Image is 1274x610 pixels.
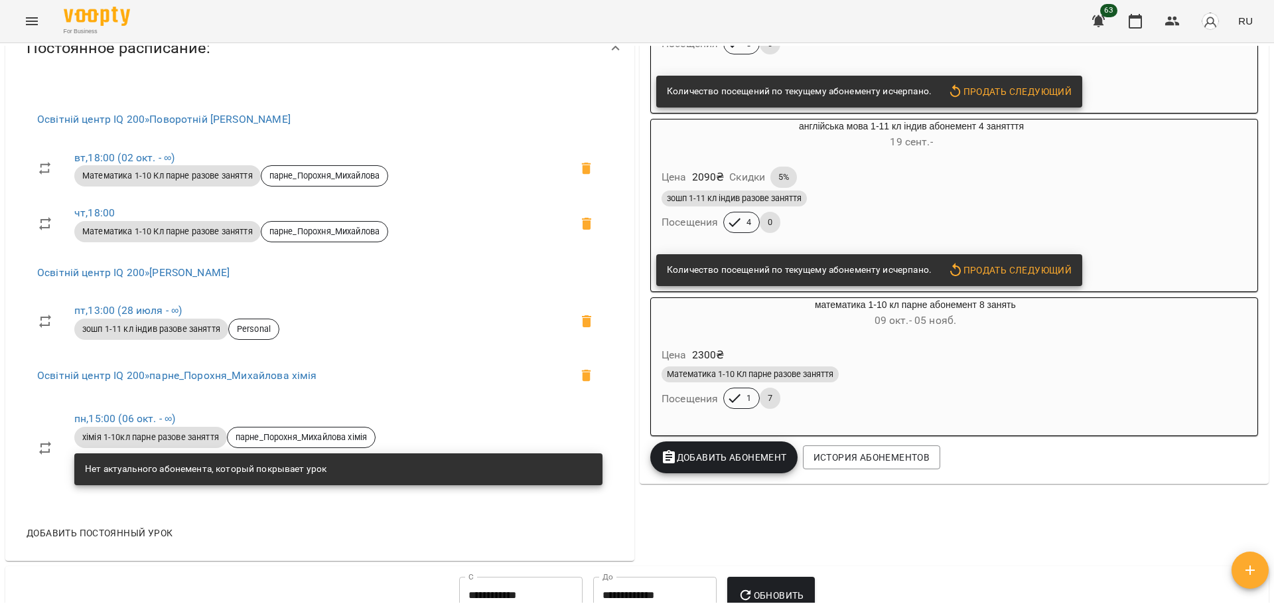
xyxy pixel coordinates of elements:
h6: Скидки [729,168,765,187]
span: RU [1238,14,1253,28]
button: Добавить постоянный урок [21,521,178,545]
button: англійська мова 1-11 кл індив абонемент 4 занятття19 сент.- Цена2090₴Скидки5%зошп 1-11 кл індив р... [651,119,1172,250]
div: парне_Порохня_Михайлова хімія [227,427,376,448]
a: чт,18:00 [74,206,115,219]
p: 2300 ₴ [692,347,725,363]
span: зошп 1-11 кл індив разове заняття [662,192,807,204]
div: англійська мова 1-11 кл індив абонемент 4 занятття [651,119,1172,151]
img: Voopty Logo [64,7,130,26]
span: 09 окт. - 05 нояб. [875,314,957,327]
span: 1 [739,392,759,404]
span: Продать следующий [948,84,1072,100]
span: Математика 1-10 Кл парне разове заняття [74,170,261,182]
span: Удалить клиента из группы парне_Порохня_Михайлова хімія для курса парне_Порохня_Михайлова хімія? [571,360,602,392]
span: 5% [770,171,797,183]
div: парне_Порохня_Михайлова [261,165,388,187]
span: Personal [229,323,279,335]
span: 7 [760,392,780,404]
button: Добавить Абонемент [650,441,798,473]
a: Освітній центр IQ 200»Поворотній [PERSON_NAME] [37,113,291,125]
a: вт,18:00 (02 окт. - ∞) [74,151,175,164]
div: математика 1-10 кл парне абонемент 8 занять [651,298,1180,330]
span: Удалить регулярный урок Тагунова Анастасія Костянтинівна пт 13:00 клиента Порохня Софія [571,305,602,337]
img: avatar_s.png [1201,12,1220,31]
span: зошп 1-11 кл індив разове заняття [74,323,228,335]
span: Удалить клиента из группы парне_Порохня_Михайлова для курса Поворотній Віктор Володимирович? [571,153,602,185]
span: Математика 1-10 Кл парне разове заняття [74,226,261,238]
h6: Цена [662,168,687,187]
span: 19 сент. - [890,135,932,148]
a: Освітній центр IQ 200»парне_Порохня_Михайлова хімія [37,369,317,382]
span: For Business [64,27,130,36]
span: 4 [739,216,759,228]
div: Постоянное расписание: [5,14,634,82]
span: парне_Порохня_Михайлова [261,170,388,182]
span: хімія 1-10кл парне разове заняття [74,431,227,443]
span: парне_Порохня_Михайлова [261,226,388,238]
span: Постоянное расписание: [27,38,210,58]
button: RU [1233,9,1258,33]
span: История абонементов [814,449,930,465]
a: Освітній центр IQ 200»[PERSON_NAME] [37,266,230,279]
span: Добавить Абонемент [661,449,787,465]
h6: Посещения [662,213,718,232]
span: Продать следующий [948,262,1072,278]
span: Математика 1-10 Кл парне разове заняття [662,368,839,380]
h6: Посещения [662,390,718,408]
span: парне_Порохня_Михайлова хімія [228,431,375,443]
button: Продать следующий [942,80,1077,104]
a: пн,15:00 (06 окт. - ∞) [74,412,175,425]
span: Удалить клиента из группы парне_Порохня_Михайлова для курса Поворотній Віктор Володимирович? [571,208,602,240]
button: История абонементов [803,445,940,469]
button: Menu [16,5,48,37]
h6: Цена [662,346,687,364]
span: Добавить постоянный урок [27,525,173,541]
p: 2090 ₴ [692,169,725,185]
a: пт,13:00 (28 июля - ∞) [74,304,182,317]
button: Продать следующий [942,258,1077,282]
span: 63 [1100,4,1117,17]
div: Нет актуального абонемента, который покрывает урок [85,457,326,481]
span: 0 [760,216,780,228]
div: парне_Порохня_Михайлова [261,221,388,242]
span: Обновить [738,587,804,603]
div: Количество посещений по текущему абонементу исчерпано. [667,80,932,104]
div: Количество посещений по текущему абонементу исчерпано. [667,258,932,282]
button: математика 1-10 кл парне абонемент 8 занять09 окт.- 05 нояб.Цена2300₴Математика 1-10 Кл парне раз... [651,298,1180,425]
